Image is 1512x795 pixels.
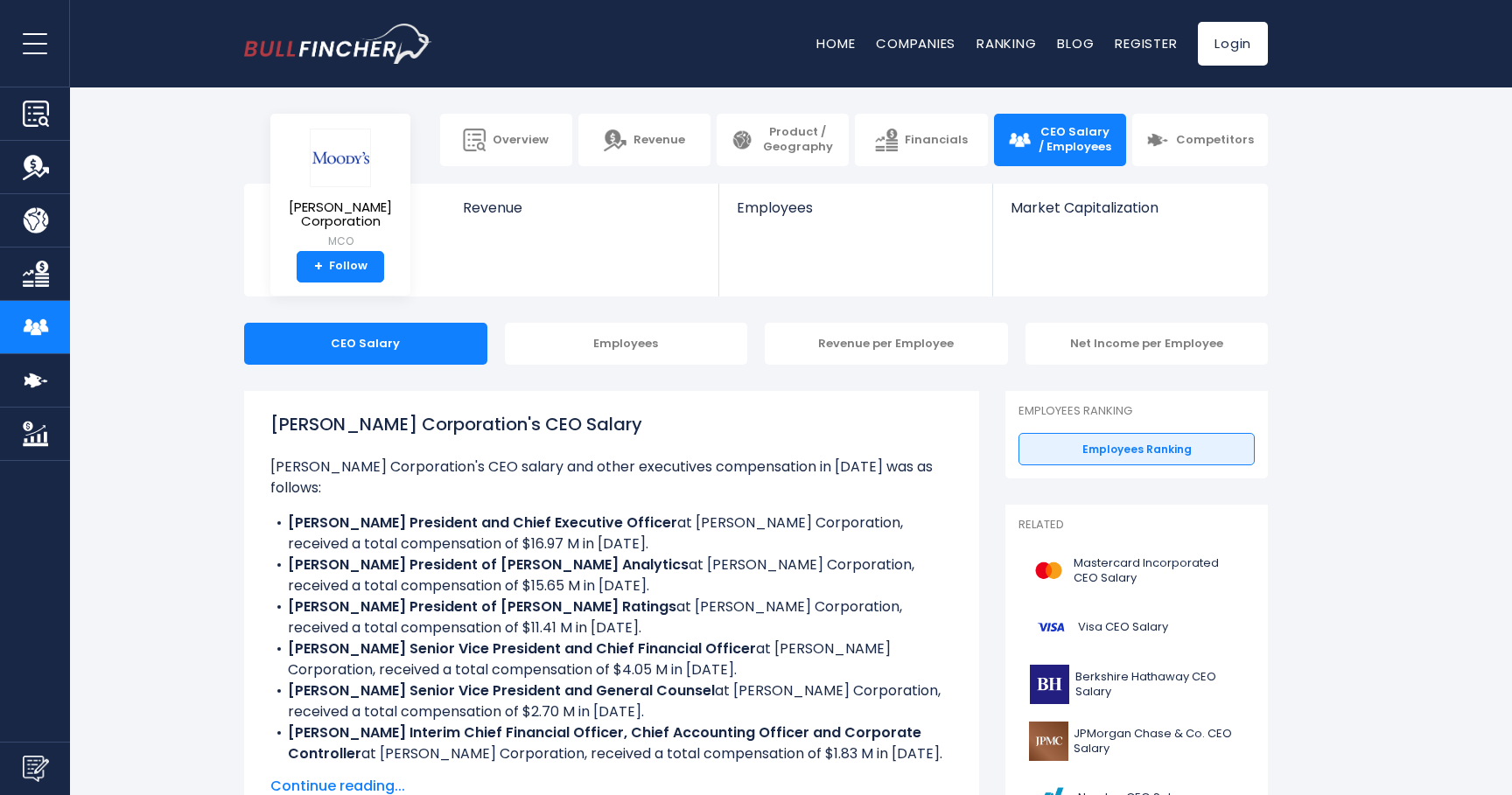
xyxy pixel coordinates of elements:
a: Revenue [578,114,710,166]
span: Revenue [633,133,685,148]
b: [PERSON_NAME] Senior Vice President and Chief Financial Officer [288,638,756,659]
span: Berkshire Hathaway CEO Salary [1075,670,1244,700]
div: Revenue per Employee [765,323,1008,365]
img: V logo [1029,608,1073,647]
p: [PERSON_NAME] Corporation's CEO salary and other executives compensation in [DATE] was as follows: [270,457,953,499]
p: Related [1018,518,1255,533]
a: Employees Ranking [1018,433,1255,466]
img: BRK-B logo [1029,665,1070,704]
span: Competitors [1176,133,1254,148]
a: Blog [1057,34,1094,52]
div: Employees [505,323,748,365]
span: Product / Geography [760,125,835,155]
span: Market Capitalization [1011,199,1249,216]
a: CEO Salary / Employees [994,114,1126,166]
a: Financials [855,114,987,166]
b: [PERSON_NAME] President of [PERSON_NAME] Ratings [288,596,676,617]
a: Product / Geography [717,114,849,166]
b: [PERSON_NAME] Senior Vice President and General Counsel [288,680,715,701]
img: bullfincher logo [244,24,432,64]
span: Revenue [463,199,702,216]
a: Market Capitalization [993,184,1266,246]
div: Net Income per Employee [1025,323,1269,365]
img: MA logo [1029,551,1068,590]
a: Berkshire Hathaway CEO Salary [1018,660,1255,708]
a: Go to homepage [244,24,432,64]
li: at [PERSON_NAME] Corporation, received a total compensation of $16.97 M in [DATE]. [270,513,953,554]
li: at [PERSON_NAME] Corporation, received a total compensation of $1.83 M in [DATE]. [270,722,953,764]
b: [PERSON_NAME] President of [PERSON_NAME] Analytics [288,554,689,575]
img: JPM logo [1029,722,1068,761]
span: Overview [493,133,549,148]
b: [PERSON_NAME] Interim Chief Financial Officer, Chief Accounting Officer and Corporate Controller [288,722,921,764]
a: Revenue [445,184,719,246]
a: Register [1115,34,1177,52]
a: JPMorgan Chase & Co. CEO Salary [1018,717,1255,765]
li: at [PERSON_NAME] Corporation, received a total compensation of $11.41 M in [DATE]. [270,596,953,638]
a: [PERSON_NAME] Corporation MCO [283,128,397,251]
a: Employees [719,184,991,246]
h1: [PERSON_NAME] Corporation's CEO Salary [270,411,953,437]
li: at [PERSON_NAME] Corporation, received a total compensation of $15.65 M in [DATE]. [270,554,953,596]
span: Visa CEO Salary [1078,620,1168,635]
a: Competitors [1132,114,1268,166]
b: [PERSON_NAME] President and Chief Executive Officer [288,513,677,533]
a: Companies [876,34,955,52]
span: JPMorgan Chase & Co. CEO Salary [1074,727,1244,757]
div: CEO Salary [244,323,487,365]
a: Mastercard Incorporated CEO Salary [1018,547,1255,595]
small: MCO [284,234,396,249]
span: Financials [905,133,968,148]
span: CEO Salary / Employees [1038,125,1112,155]
a: Home [816,34,855,52]
a: Login [1198,22,1268,66]
li: at [PERSON_NAME] Corporation, received a total compensation of $4.05 M in [DATE]. [270,638,953,680]
a: Ranking [976,34,1036,52]
span: Employees [737,199,974,216]
p: Employees Ranking [1018,404,1255,419]
a: +Follow [297,251,384,282]
span: Mastercard Incorporated CEO Salary [1074,556,1244,586]
li: at [PERSON_NAME] Corporation, received a total compensation of $2.70 M in [DATE]. [270,680,953,722]
a: Overview [440,114,572,166]
a: Visa CEO Salary [1018,603,1255,652]
span: [PERSON_NAME] Corporation [284,200,396,229]
strong: + [314,259,323,275]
